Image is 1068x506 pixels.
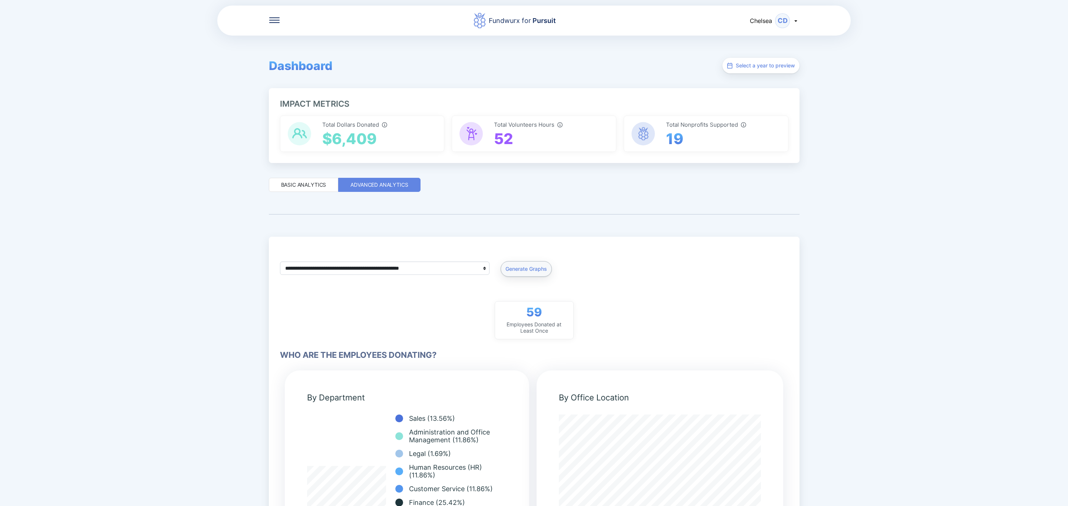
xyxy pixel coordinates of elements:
[775,13,790,28] div: CD
[379,121,387,128] span: A grand total of the dollars donated by employees and matched by the company for both on & off pl...
[280,350,788,359] span: WHO ARE THE EMPLOYEES DONATING?
[494,121,563,128] span: Total Volunteers Hours
[750,17,772,24] span: Chelsea
[322,130,377,148] div: $6,409
[269,59,332,73] span: Dashboard
[526,305,542,319] span: 59
[269,88,800,163] div: IMPACT METRICS
[722,58,800,73] button: Select a year to preview
[489,16,556,26] div: Fundwurx for
[501,321,568,334] div: Employees Donated at Least Once
[531,17,556,24] span: Pursuit
[350,181,408,189] div: Advanced Analytics
[307,393,507,403] div: By Department
[281,181,326,189] div: Basic Analytics
[505,265,547,273] span: Generate Graphs
[409,450,451,457] span: Legal (1.69%)
[666,130,683,148] span: 19
[738,121,746,128] span: The number of unique nonprofits the company/employees have supported from giving & volunteering (...
[409,485,493,493] span: Customer Service (11.86%)
[554,121,563,128] span: A grand total of the accumulated hours employees volunteered for based on the number of employees...
[501,261,552,277] button: Generate Graphs
[322,121,387,128] span: Total Dollars Donated
[666,121,746,128] span: Total Nonprofits Supported
[409,463,501,479] span: Human Resources (HR) (11.86%)
[409,428,501,444] span: Administration and Office Management (11.86%)
[559,393,761,403] div: By Office Location
[494,130,513,148] div: 52
[736,62,795,69] span: Select a year to preview
[409,415,455,422] span: Sales (13.56%)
